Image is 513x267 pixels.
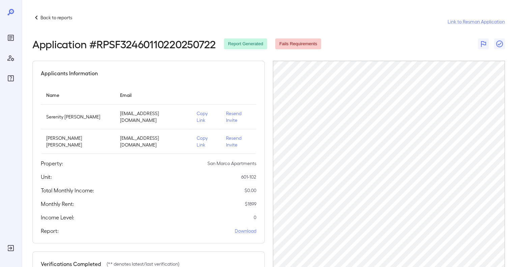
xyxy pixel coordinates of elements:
p: [EMAIL_ADDRESS][DOMAIN_NAME] [120,110,186,124]
p: $ 1899 [245,201,256,207]
h2: Application # RPSF32460110220250722 [32,38,216,50]
h5: Applicants Information [41,69,98,77]
button: Flag Report [478,38,489,49]
p: 601-102 [241,173,256,180]
p: Serenity [PERSON_NAME] [46,113,109,120]
table: simple table [41,85,256,154]
button: Close Report [494,38,505,49]
a: Link to Resman Application [448,18,505,25]
h5: Unit: [41,173,52,181]
p: Resend Invite [226,110,251,124]
h5: Property: [41,159,63,167]
h5: Income Level: [41,213,74,221]
div: FAQ [5,73,16,84]
p: Copy Link [197,110,215,124]
th: Name [41,85,115,105]
span: Report Generated [224,41,267,47]
p: [EMAIL_ADDRESS][DOMAIN_NAME] [120,135,186,148]
div: Manage Users [5,53,16,63]
div: Reports [5,32,16,43]
p: 0 [254,214,256,221]
p: Back to reports [40,14,72,21]
p: Copy Link [197,135,215,148]
h5: Total Monthly Income: [41,186,94,194]
h5: Report: [41,227,59,235]
h5: Monthly Rent: [41,200,74,208]
div: Log Out [5,243,16,253]
p: San Marco Apartments [207,160,256,167]
span: Fails Requirements [275,41,321,47]
th: Email [115,85,191,105]
p: [PERSON_NAME] [PERSON_NAME] [46,135,109,148]
p: Resend Invite [226,135,251,148]
a: Download [235,228,256,234]
p: $ 0.00 [245,187,256,194]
